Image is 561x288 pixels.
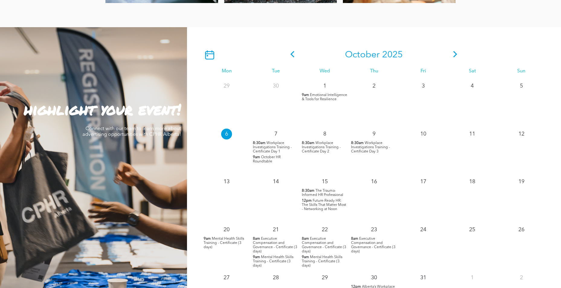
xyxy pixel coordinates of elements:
p: 27 [221,272,232,283]
span: 9am [253,255,260,259]
span: October [345,50,380,59]
span: Executive Compensation and Governance - Certificate (3 days) [302,237,346,253]
p: 20 [221,224,232,235]
p: 28 [270,272,281,283]
span: 8:30am [302,189,314,193]
span: Workplace Investigations Training - Certificate Day 1 [253,141,292,153]
span: Mental Health Skills Training - Certificate (3 days) [302,255,342,267]
p: 5 [516,81,527,91]
p: 11 [467,129,478,139]
div: Sat [448,69,497,74]
span: Executive Compensation and Governance - Certificate (3 days) [351,237,395,253]
span: Mental Health Skills Training - Certificate (3 days) [253,255,293,267]
p: 15 [319,176,330,187]
span: 8:30am [253,141,266,145]
span: Mental Health Skills Training - Certificate (3 days) [204,237,244,249]
p: 10 [418,129,429,139]
p: 9 [369,129,379,139]
span: Executive Compensation and Governance - Certificate (3 days) [253,237,297,253]
p: 21 [270,224,281,235]
p: 13 [221,176,232,187]
span: Workplace Investigations Training - Certificate Day 3 [351,141,390,153]
p: 7 [270,129,281,139]
p: 4 [467,81,478,91]
p: 23 [369,224,379,235]
strong: highlight your event! [24,98,181,120]
p: 8 [319,129,330,139]
p: 19 [516,176,527,187]
p: 31 [418,272,429,283]
span: 9am [253,155,260,159]
p: 30 [270,81,281,91]
p: 6 [221,129,232,139]
span: 8am [253,237,260,241]
p: 2 [516,272,527,283]
p: 29 [319,272,330,283]
p: 16 [369,176,379,187]
p: 2 [369,81,379,91]
span: 9am [302,93,309,97]
span: 2025 [382,50,403,59]
p: 14 [270,176,281,187]
p: 30 [369,272,379,283]
span: 8:30am [351,141,364,145]
p: 24 [418,224,429,235]
div: Tue [251,69,301,74]
span: Workplace Investigations Training - Certificate Day 2 [302,141,341,153]
p: 18 [467,176,478,187]
span: The Trauma-Informed HR Professional [302,189,343,197]
p: 22 [319,224,330,235]
div: Mon [202,69,251,74]
p: 25 [467,224,478,235]
span: Emotional Intelligence & Tools for Resilience [302,93,347,101]
div: Fri [398,69,448,74]
p: 1 [467,272,478,283]
span: 9am [204,237,211,241]
div: Sun [497,69,546,74]
p: 29 [221,81,232,91]
div: Thu [350,69,399,74]
p: 17 [418,176,429,187]
p: 1 [319,81,330,91]
span: Connect with our team to learn more about advertising opportunities with CPHR Alberta! [82,126,181,137]
div: Wed [300,69,350,74]
p: 26 [516,224,527,235]
p: 3 [418,81,429,91]
p: 12 [516,129,527,139]
span: 8:30am [302,141,314,145]
span: Future-Ready HR: The Skills That Matter Most - Networking at Noon [302,199,346,211]
span: 8am [302,237,309,241]
span: 12pm [302,199,312,203]
span: 8am [351,237,358,241]
span: October HR Roundtable [253,155,281,163]
span: 9am [302,255,309,259]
